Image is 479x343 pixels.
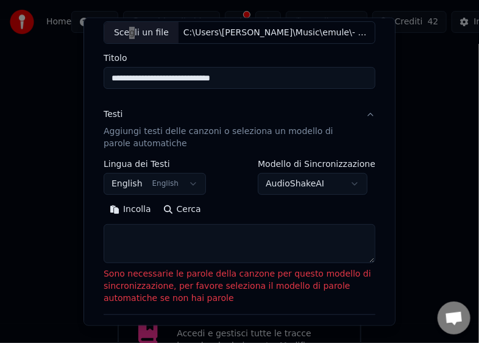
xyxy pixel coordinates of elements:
[157,200,207,219] button: Cerca
[104,268,375,305] p: Sono necessarie le parole della canzone per questo modello di sincronizzazione, per favore selezi...
[104,99,375,160] button: TestiAggiungi testi delle canzoni o seleziona un modello di parole automatiche
[104,21,179,43] div: Scegli un file
[104,54,375,62] label: Titolo
[104,108,122,121] div: Testi
[104,160,206,168] label: Lingua dei Testi
[104,126,356,150] p: Aggiungi testi delle canzoni o seleziona un modello di parole automatiche
[179,26,375,38] div: C:\Users\[PERSON_NAME]\Music\emule\- Gli Alunni del sole - Concerto.mp3
[258,160,375,168] label: Modello di Sincronizzazione
[104,200,157,219] button: Incolla
[104,160,375,314] div: TestiAggiungi testi delle canzoni o seleziona un modello di parole automatiche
